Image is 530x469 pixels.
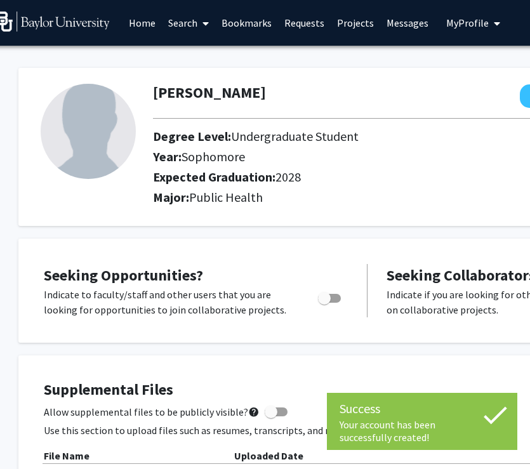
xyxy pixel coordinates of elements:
a: Messages [380,1,435,45]
span: Allow supplemental files to be publicly visible? [44,404,260,419]
a: Home [123,1,162,45]
a: Bookmarks [215,1,278,45]
b: File Name [44,449,89,462]
span: Undergraduate Student [231,128,359,144]
a: Projects [331,1,380,45]
a: Search [162,1,215,45]
span: My Profile [446,17,489,29]
img: Profile Picture [41,84,136,179]
span: Public Health [189,189,263,205]
p: Indicate to faculty/staff and other users that you are looking for opportunities to join collabor... [44,287,294,317]
div: Your account has been successfully created! [340,418,505,444]
span: Seeking Opportunities? [44,265,203,285]
iframe: Chat [10,412,54,459]
a: Requests [278,1,331,45]
div: Toggle [313,287,348,306]
span: 2028 [275,169,301,185]
mat-icon: help [248,404,260,419]
h1: [PERSON_NAME] [153,84,266,102]
b: Uploaded Date [234,449,303,462]
span: Sophomore [182,149,245,164]
div: Success [340,399,505,418]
